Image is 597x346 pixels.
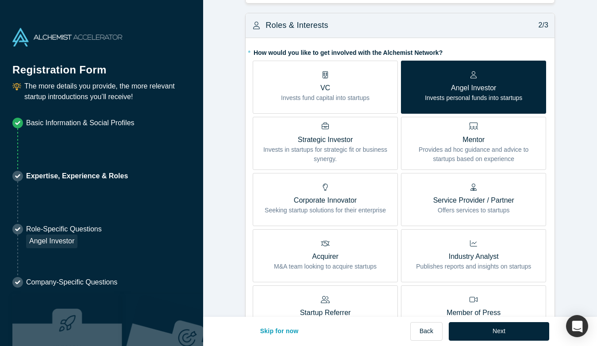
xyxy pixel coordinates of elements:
[265,206,386,215] p: Seeking startup solutions for their enterprise
[24,81,191,102] p: The more details you provide, the more relevant startup introductions you’ll receive!
[26,277,117,288] p: Company-Specific Questions
[408,145,539,164] p: Provides ad hoc guidance and advice to startups based on experience
[26,224,102,235] p: Role-Specific Questions
[26,235,77,248] div: Angel Investor
[26,171,128,181] p: Expertise, Experience & Roles
[259,145,391,164] p: Invests in startups for strategic fit or business synergy.
[425,93,522,103] p: Invests personal funds into startups
[265,195,386,206] p: Corporate Innovator
[425,83,522,93] p: Angel Investor
[274,262,377,271] p: M&A team looking to acquire startups
[286,308,365,318] p: Startup Referrer
[408,135,539,145] p: Mentor
[26,118,135,128] p: Basic Information & Social Profiles
[445,308,502,318] p: Member of Press
[416,251,531,262] p: Industry Analyst
[12,53,191,78] h1: Registration Form
[433,195,514,206] p: Service Provider / Partner
[534,20,548,31] p: 2/3
[12,28,122,46] img: Alchemist Accelerator Logo
[259,135,391,145] p: Strategic Investor
[274,251,377,262] p: Acquirer
[281,93,370,103] p: Invests fund capital into startups
[416,262,531,271] p: Publishes reports and insights on startups
[253,45,547,58] label: How would you like to get involved with the Alchemist Network?
[266,19,328,31] h3: Roles & Interests
[449,322,549,341] button: Next
[281,83,370,93] p: VC
[410,322,443,341] button: Back
[433,206,514,215] p: Offers services to startups
[251,322,308,341] button: Skip for now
